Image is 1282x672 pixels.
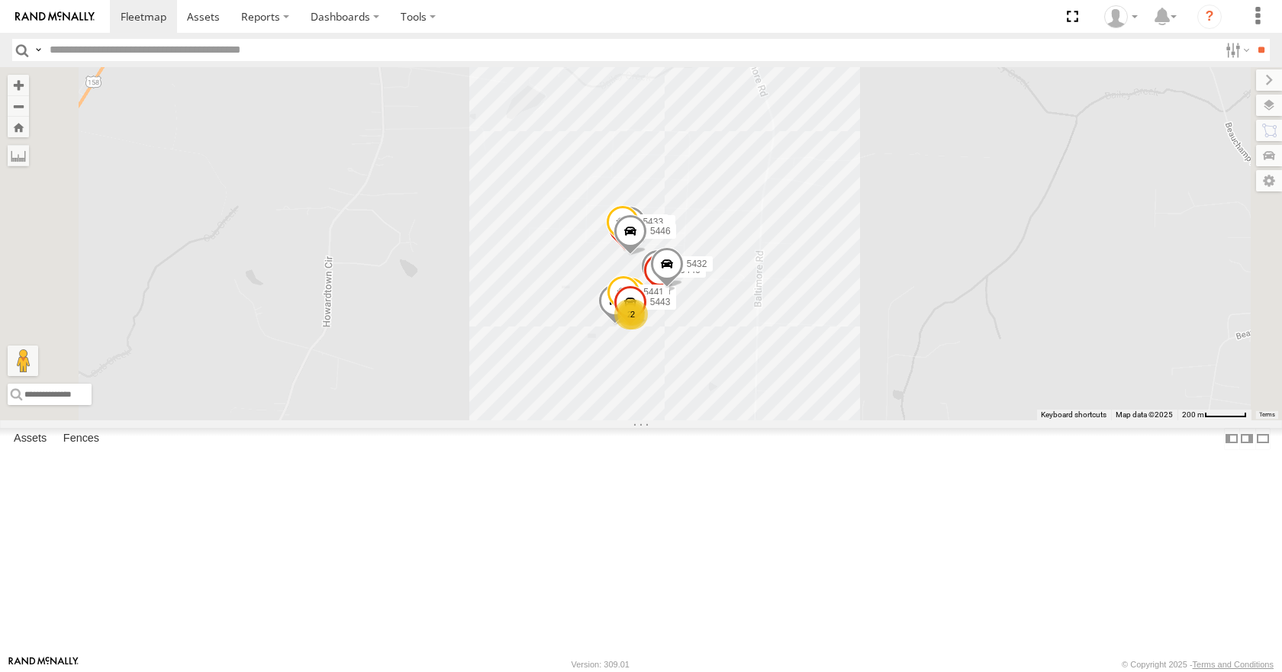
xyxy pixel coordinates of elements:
[1219,39,1252,61] label: Search Filter Options
[650,297,671,308] span: 5443
[1197,5,1222,29] i: ?
[1224,428,1239,450] label: Dock Summary Table to the Left
[1116,410,1173,419] span: Map data ©2025
[572,660,630,669] div: Version: 309.01
[1122,660,1274,669] div: © Copyright 2025 -
[1177,410,1251,420] button: Map Scale: 200 m per 52 pixels
[6,429,54,450] label: Assets
[1193,660,1274,669] a: Terms and Conditions
[1041,410,1106,420] button: Keyboard shortcuts
[643,287,664,297] span: 5441
[1259,411,1275,417] a: Terms (opens in new tab)
[8,75,29,95] button: Zoom in
[1099,5,1143,28] div: Todd Sigmon
[614,299,645,330] div: 2
[15,11,95,22] img: rand-logo.svg
[617,299,648,330] div: 2
[56,429,107,450] label: Fences
[8,145,29,166] label: Measure
[650,227,671,237] span: 5446
[8,346,38,376] button: Drag Pegman onto the map to open Street View
[8,117,29,137] button: Zoom Home
[649,217,670,228] span: 5430
[32,39,44,61] label: Search Query
[643,217,663,228] span: 5433
[8,95,29,117] button: Zoom out
[1256,170,1282,191] label: Map Settings
[1255,428,1271,450] label: Hide Summary Table
[1239,428,1255,450] label: Dock Summary Table to the Right
[687,259,707,270] span: 5432
[1182,410,1204,419] span: 200 m
[8,657,79,672] a: Visit our Website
